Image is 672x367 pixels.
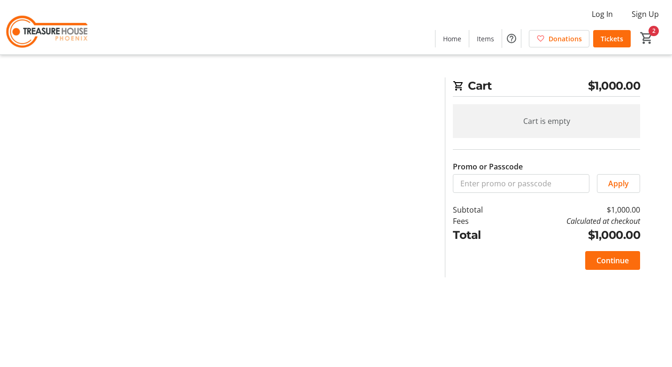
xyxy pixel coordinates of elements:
label: Promo or Passcode [453,161,523,172]
button: Log In [584,7,620,22]
span: Apply [608,178,629,189]
span: Log In [592,8,613,20]
a: Tickets [593,30,631,47]
input: Enter promo or passcode [453,174,589,193]
td: Total [453,227,507,244]
td: Fees [453,215,507,227]
span: Tickets [601,34,623,44]
td: Subtotal [453,204,507,215]
td: $1,000.00 [507,227,640,244]
span: Sign Up [632,8,659,20]
span: Donations [549,34,582,44]
button: Cart [638,30,655,46]
button: Help [502,29,521,48]
span: $1,000.00 [588,77,641,94]
img: Treasure House's Logo [6,4,89,51]
button: Continue [585,251,640,270]
span: Home [443,34,461,44]
td: Calculated at checkout [507,215,640,227]
button: Sign Up [624,7,666,22]
button: Apply [597,174,640,193]
span: Items [477,34,494,44]
span: Continue [596,255,629,266]
h2: Cart [453,77,640,97]
a: Items [469,30,502,47]
a: Home [435,30,469,47]
td: $1,000.00 [507,204,640,215]
div: Cart is empty [453,104,640,138]
a: Donations [529,30,589,47]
